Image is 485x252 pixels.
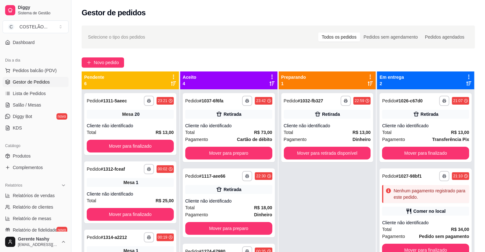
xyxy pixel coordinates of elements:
[94,59,119,66] span: Novo pedido
[3,3,69,18] a: DiggySistema de Gestão
[3,123,69,133] a: KDS
[82,57,124,68] button: Novo pedido
[3,213,69,224] a: Relatório de mesas
[13,215,51,222] span: Relatório de mesas
[185,211,208,218] span: Pagamento
[158,98,167,103] div: 23:21
[199,98,223,103] strong: # 1037-6f6fa
[3,65,69,76] button: Pedidos balcão (PDV)
[237,137,272,142] strong: Cartão de débito
[298,98,323,103] strong: # 1032-fb327
[224,186,241,193] div: Retirada
[101,235,127,240] strong: # 1314-a2212
[87,191,174,197] div: Cliente não identificado
[18,242,58,247] span: [EMAIL_ADDRESS][DOMAIN_NAME]
[3,234,69,249] button: Gerente Nashy[EMAIL_ADDRESS][DOMAIN_NAME]
[284,98,298,103] span: Pedido
[256,174,266,179] div: 22:30
[84,74,104,80] p: Pendente
[382,136,405,143] span: Pagamento
[18,236,58,242] span: Gerente Nashy
[185,122,272,129] div: Cliente não identificado
[18,5,66,11] span: Diggy
[382,98,396,103] span: Pedido
[185,198,272,204] div: Cliente não identificado
[451,227,469,232] strong: R$ 34,00
[82,8,146,18] h2: Gestor de pedidos
[352,130,371,135] strong: R$ 13,00
[453,174,463,179] div: 21:10
[3,141,69,151] div: Catálogo
[156,198,174,203] strong: R$ 25,00
[360,33,421,41] div: Pedidos sem agendamento
[281,80,306,87] p: 1
[393,188,467,200] div: Nenhum pagamento registrado para este pedido.
[87,167,101,172] span: Pedido
[183,74,196,80] p: Aceito
[322,111,340,117] div: Retirada
[451,130,469,135] strong: R$ 13,00
[13,39,35,46] span: Dashboard
[183,80,196,87] p: 4
[84,80,104,87] p: 6
[8,24,14,30] span: C
[122,111,133,117] span: Mesa
[382,122,469,129] div: Cliente não identificado
[158,167,167,172] div: 00:02
[87,60,91,65] span: plus
[352,137,371,142] strong: Dinheiro
[382,219,469,226] div: Cliente não identificado
[396,98,423,103] strong: # 1026-c67d0
[199,174,225,179] strong: # 1117-aee66
[185,98,199,103] span: Pedido
[379,80,404,87] p: 2
[87,140,174,152] button: Mover para finalizado
[382,226,392,233] span: Total
[3,202,69,212] a: Relatório de clientes
[135,111,140,117] div: 20
[3,190,69,201] a: Relatórios de vendas
[254,212,272,217] strong: Dinheiro
[3,100,69,110] a: Salão / Mesas
[136,179,138,186] div: 1
[318,33,360,41] div: Todos os pedidos
[87,98,101,103] span: Pedido
[13,192,55,199] span: Relatórios de vendas
[254,205,272,210] strong: R$ 18,00
[185,129,195,136] span: Total
[224,111,241,117] div: Retirada
[382,233,405,240] span: Pagamento
[18,11,66,16] span: Sistema de Gestão
[419,234,469,239] strong: Pedido sem pagamento
[3,37,69,48] a: Dashboard
[13,153,31,159] span: Produtos
[355,98,364,103] div: 22:59
[3,77,69,87] a: Gestor de Pedidos
[13,79,50,85] span: Gestor de Pedidos
[13,113,32,120] span: Diggy Bot
[3,225,69,235] a: Relatório de fidelidadenovo
[3,20,69,33] button: Select a team
[284,129,293,136] span: Total
[87,197,96,204] span: Total
[254,130,272,135] strong: R$ 73,00
[3,151,69,161] a: Produtos
[123,179,135,186] span: Mesa
[284,122,371,129] div: Cliente não identificado
[3,111,69,122] a: Diggy Botnovo
[284,136,307,143] span: Pagamento
[101,167,125,172] strong: # 1312-fceaf
[281,74,306,80] p: Preparando
[87,129,96,136] span: Total
[13,164,43,171] span: Complementos
[382,147,469,159] button: Mover para finalizado
[379,74,404,80] p: Em entrega
[185,147,272,159] button: Mover para preparo
[13,90,46,97] span: Lista de Pedidos
[13,227,57,233] span: Relatório de fidelidade
[3,55,69,65] div: Dia a dia
[88,33,145,41] span: Selecione o tipo dos pedidos
[382,174,396,179] span: Pedido
[185,174,199,179] span: Pedido
[421,111,438,117] div: Retirada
